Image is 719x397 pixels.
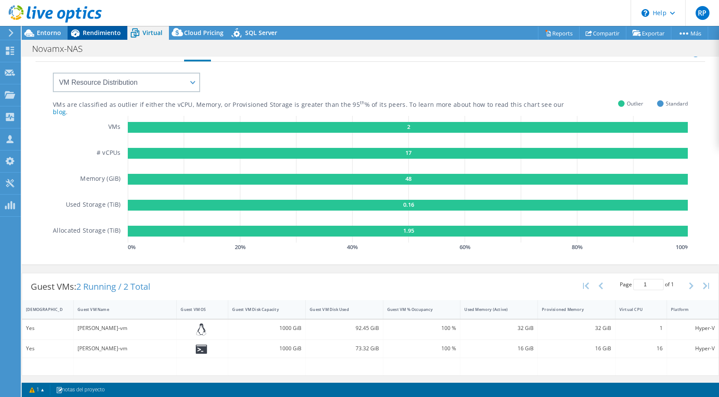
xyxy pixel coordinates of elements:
[620,279,674,290] span: Page of
[407,123,410,131] text: 2
[97,148,121,159] h5: # vCPUs
[671,344,715,353] div: Hyper-V
[37,29,61,37] span: Entorno
[405,149,411,157] text: 17
[666,99,688,109] span: Standard
[360,99,365,106] sup: th
[347,243,358,251] text: 40 %
[572,243,583,251] text: 80 %
[676,243,690,251] text: 100 %
[310,307,369,312] div: Guest VM Disk Used
[78,307,162,312] div: Guest VM Name
[26,307,59,312] div: [DEMOGRAPHIC_DATA]
[78,323,172,333] div: [PERSON_NAME]-vm
[128,243,136,251] text: 0 %
[387,323,457,333] div: 100 %
[633,279,664,290] input: jump to page
[542,323,611,333] div: 32 GiB
[403,201,414,208] text: 0.16
[619,307,652,312] div: Virtual CPU
[464,307,523,312] div: Used Memory (Active)
[80,174,120,185] h5: Memory (GiB)
[235,243,246,251] text: 20 %
[310,344,379,353] div: 73.32 GiB
[542,344,611,353] div: 16 GiB
[405,175,411,182] text: 48
[671,281,674,288] span: 1
[464,344,534,353] div: 16 GiB
[464,323,534,333] div: 32 GiB
[232,323,301,333] div: 1000 GiB
[459,243,470,251] text: 60 %
[66,200,121,211] h5: Used Storage (TiB)
[538,26,580,40] a: Reports
[23,384,50,395] a: 1
[387,307,446,312] div: Guest VM % Occupancy
[181,307,214,312] div: Guest VM OS
[83,29,121,37] span: Rendimiento
[26,344,69,353] div: Yes
[696,6,709,20] span: RP
[671,323,715,333] div: Hyper-V
[28,44,96,54] h1: Novamx-NAS
[108,122,121,133] h5: VMs
[387,344,457,353] div: 100 %
[619,323,663,333] div: 1
[53,226,120,237] h5: Allocated Storage (TiB)
[128,243,688,251] svg: GaugeChartPercentageAxisTexta
[671,26,708,40] a: Más
[53,108,66,116] a: blog
[579,26,626,40] a: Compartir
[50,384,111,395] a: notas del proyecto
[22,273,159,300] div: Guest VMs:
[542,307,601,312] div: Provisioned Memory
[53,101,618,109] div: VMs are classified as outlier if either the vCPU, Memory, or Provisioned Storage is greater than ...
[310,323,379,333] div: 92.45 GiB
[232,307,291,312] div: Guest VM Disk Capacity
[232,344,301,353] div: 1000 GiB
[26,323,69,333] div: Yes
[671,307,704,312] div: Platform
[76,281,150,292] span: 2 Running / 2 Total
[619,344,663,353] div: 16
[143,29,162,37] span: Virtual
[403,227,414,234] text: 1.95
[626,26,671,40] a: Exportar
[78,344,172,353] div: [PERSON_NAME]-vm
[627,99,643,109] span: Outlier
[184,29,223,37] span: Cloud Pricing
[641,9,649,17] svg: \n
[245,29,277,37] span: SQL Server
